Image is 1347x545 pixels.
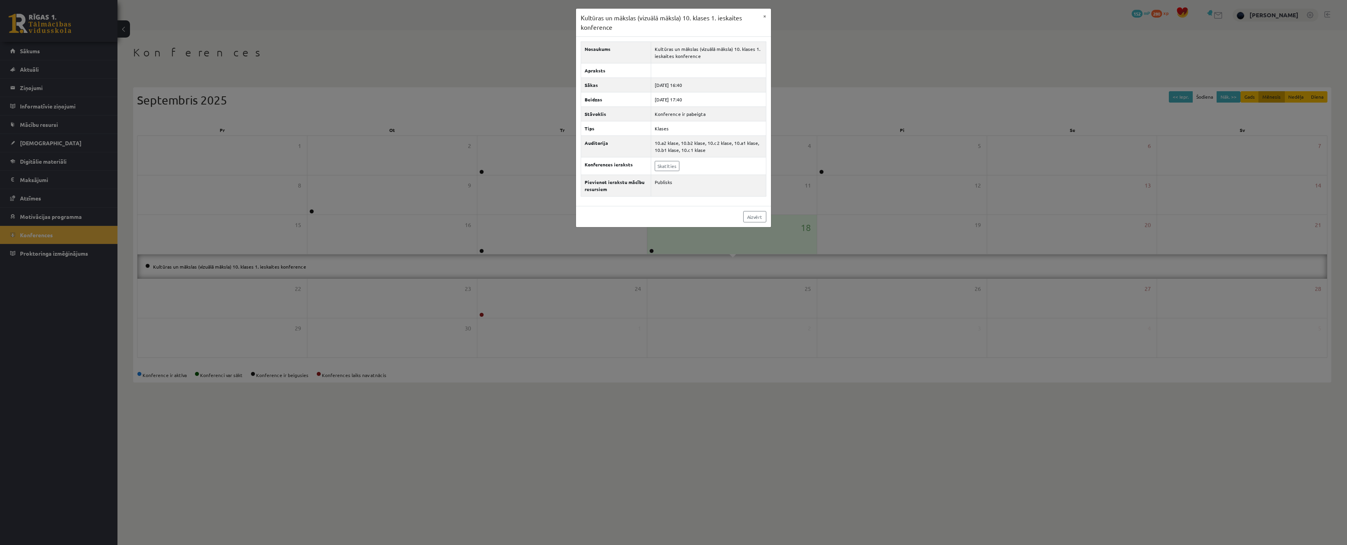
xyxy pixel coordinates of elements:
[743,211,766,222] a: Aizvērt
[581,175,651,197] th: Pievienot ierakstu mācību resursiem
[581,107,651,121] th: Stāvoklis
[581,92,651,107] th: Beidzas
[581,121,651,136] th: Tips
[581,63,651,78] th: Apraksts
[651,175,766,197] td: Publisks
[651,121,766,136] td: Klases
[651,107,766,121] td: Konference ir pabeigta
[655,161,679,171] a: Skatīties
[651,42,766,63] td: Kultūras un mākslas (vizuālā māksla) 10. klases 1. ieskaites konference
[581,42,651,63] th: Nosaukums
[581,13,758,32] h3: Kultūras un mākslas (vizuālā māksla) 10. klases 1. ieskaites konference
[651,78,766,92] td: [DATE] 16:40
[581,78,651,92] th: Sākas
[651,136,766,157] td: 10.a2 klase, 10.b2 klase, 10.c2 klase, 10.a1 klase, 10.b1 klase, 10.c1 klase
[651,92,766,107] td: [DATE] 17:40
[581,157,651,175] th: Konferences ieraksts
[758,9,771,23] button: ×
[581,136,651,157] th: Auditorija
